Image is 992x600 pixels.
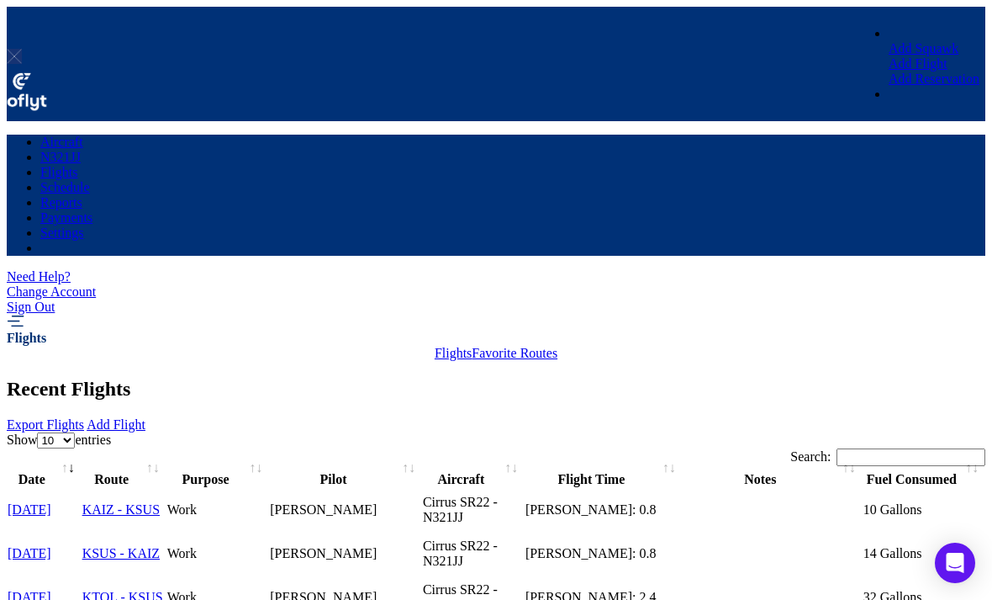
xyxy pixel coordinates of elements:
div: Open Intercom Messenger [935,543,975,583]
select: Showentries [37,433,75,449]
td: Work [166,532,269,576]
a: KSUS - KAIZ [82,546,160,560]
label: Show entries [7,433,111,447]
span: Aircraft [40,135,83,149]
th: Date: activate to sort column ascending [7,471,82,488]
td: 10 Gallons [863,488,985,532]
span: Need Help? [7,269,71,284]
img: close [7,49,22,64]
a: KAIZ - KSUS [82,502,160,517]
th: Fuel Consumed: activate to sort column ascending [863,471,985,488]
span: Change Account [7,284,96,299]
a: [DATE] [8,546,81,561]
a: Add Flight [889,56,947,71]
td: Cirrus SR22 - N321JJ [422,488,525,532]
span: Reports [40,195,82,210]
span: Schedule [40,180,90,194]
td: Cirrus SR22 - N321JJ [422,532,525,576]
a: Favorite Routes [472,346,557,360]
a: Export Flights [7,417,84,432]
a: Add Squawk [889,41,958,56]
th: Route: activate to sort column ascending [82,471,166,488]
div: Flights [7,331,46,346]
img: menu_img [7,315,24,327]
td: 14 Gallons [863,532,985,576]
span: Flights [40,165,77,179]
h2: Recent Flights [7,378,985,401]
a: Flights [435,346,472,360]
label: Search: [790,449,985,464]
span: Settings [40,226,84,240]
td: Work [166,488,269,532]
th: Notes: activate to sort column ascending [683,471,863,488]
td: [PERSON_NAME]: 0.8 [525,488,683,532]
th: Aircraft: activate to sort column ascending [422,471,525,488]
th: Purpose: activate to sort column ascending [166,471,269,488]
a: Add Reservation [889,72,979,86]
input: Search: [836,449,985,466]
th: Flight Time: activate to sort column ascending [525,471,683,488]
th: Pilot: activate to sort column ascending [269,471,422,488]
td: [PERSON_NAME] [269,532,422,576]
a: [DATE] [8,502,81,518]
td: [PERSON_NAME]: 0.8 [525,532,683,576]
span: Sign Out [7,300,55,314]
span: Payments [40,210,92,225]
td: [PERSON_NAME] [269,488,422,532]
a: Add Flight [87,417,145,432]
span: N321JJ [40,150,81,164]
